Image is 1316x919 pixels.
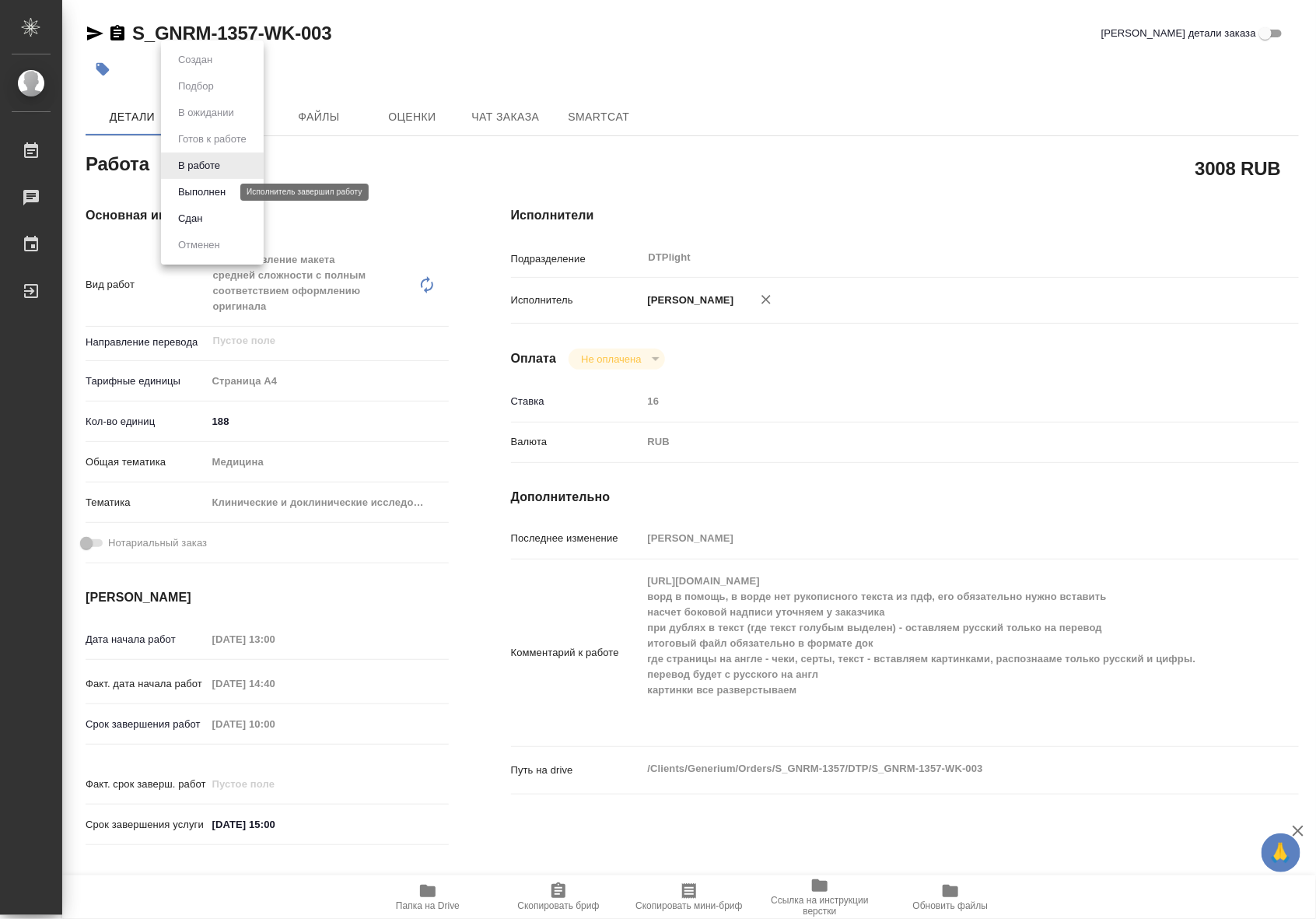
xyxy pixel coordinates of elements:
[173,51,217,68] button: Создан
[173,104,239,121] button: В ожидании
[173,157,225,174] button: В работе
[173,131,251,148] button: Готов к работе
[173,237,225,254] button: Отменен
[173,184,230,201] button: Выполнен
[173,78,219,95] button: Подбор
[173,210,207,227] button: Сдан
